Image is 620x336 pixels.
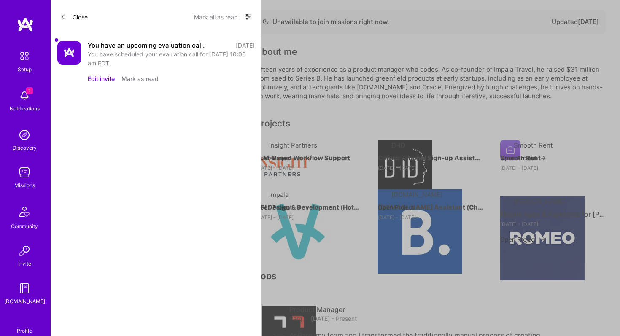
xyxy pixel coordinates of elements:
img: Invite [16,242,33,259]
div: You have an upcoming evaluation call. [88,41,205,50]
a: Profile [14,317,35,334]
div: Notifications [10,104,40,113]
div: Discovery [13,143,37,152]
div: Invite [18,259,31,268]
div: Setup [18,65,32,74]
div: Missions [14,181,35,190]
img: discovery [16,126,33,143]
div: [DATE] [236,41,255,50]
span: 1 [26,87,33,94]
div: Community [11,222,38,231]
div: [DOMAIN_NAME] [4,297,45,306]
img: setup [16,47,33,65]
img: teamwork [16,164,33,181]
button: Edit invite [88,74,115,83]
img: Company Logo [57,41,81,65]
img: Community [14,202,35,222]
button: Mark all as read [194,10,238,24]
div: Profile [17,326,32,334]
div: You have scheduled your evaluation call for [DATE] 10:00 am EDT. [88,50,255,67]
button: Close [61,10,88,24]
button: Mark as read [121,74,159,83]
img: guide book [16,280,33,297]
img: bell [16,87,33,104]
img: logo [17,17,34,32]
